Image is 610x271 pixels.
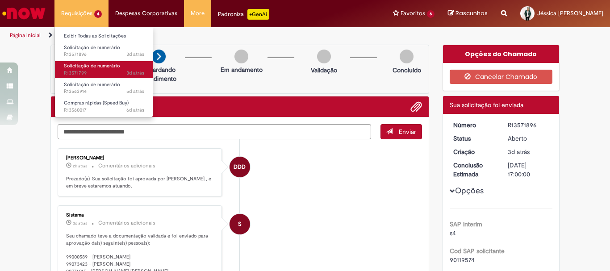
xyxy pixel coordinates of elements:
[64,88,144,95] span: R13563914
[55,31,153,41] a: Exibir Todas as Solicitações
[401,9,425,18] span: Favoritos
[447,147,501,156] dt: Criação
[508,121,549,129] div: R13571896
[64,44,120,51] span: Solicitação de numerário
[508,147,549,156] div: 26/09/2025 17:03:59
[126,51,144,58] span: 3d atrás
[508,148,530,156] time: 26/09/2025 17:03:59
[55,98,153,115] a: Aberto R13560017 : Compras rápidas (Speed Buy)
[126,51,144,58] time: 26/09/2025 17:04:00
[450,70,553,84] button: Cancelar Chamado
[66,155,215,161] div: [PERSON_NAME]
[218,9,269,20] div: Padroniza
[443,45,560,63] div: Opções do Chamado
[73,163,87,169] time: 29/09/2025 07:58:20
[393,66,421,75] p: Concluído
[311,66,337,75] p: Validação
[73,163,87,169] span: 2h atrás
[64,51,144,58] span: R13571896
[234,50,248,63] img: img-circle-grey.png
[64,70,144,77] span: R13571799
[55,61,153,78] a: Aberto R13571799 : Solicitação de numerário
[230,157,250,177] div: Daniela De Domenico Florencio
[64,107,144,114] span: R13560017
[380,124,422,139] button: Enviar
[58,124,371,139] textarea: Digite sua mensagem aqui...
[55,80,153,96] a: Aberto R13563914 : Solicitação de numerário
[73,221,87,226] time: 26/09/2025 18:52:54
[126,107,144,113] time: 23/09/2025 15:55:41
[234,156,246,178] span: DDD
[447,161,501,179] dt: Conclusão Estimada
[64,100,129,106] span: Compras rápidas (Speed Buy)
[98,162,155,170] small: Comentários adicionais
[455,9,488,17] span: Rascunhos
[450,256,475,264] span: 90119574
[450,229,456,237] span: s4
[247,9,269,20] p: +GenAi
[7,27,400,44] ul: Trilhas de página
[64,63,120,69] span: Solicitação de numerário
[66,175,215,189] p: Prezado(a), Sua solicitação foi aprovada por [PERSON_NAME] , e em breve estaremos atuando.
[399,128,416,136] span: Enviar
[317,50,331,63] img: img-circle-grey.png
[508,134,549,143] div: Aberto
[427,10,435,18] span: 6
[61,9,92,18] span: Requisições
[191,9,205,18] span: More
[98,219,155,227] small: Comentários adicionais
[64,81,120,88] span: Solicitação de numerário
[126,70,144,76] span: 3d atrás
[94,10,102,18] span: 4
[230,214,250,234] div: System
[137,65,180,83] p: Aguardando atendimento
[238,213,242,235] span: S
[126,88,144,95] span: 5d atrás
[126,70,144,76] time: 26/09/2025 16:53:33
[1,4,47,22] img: ServiceNow
[126,107,144,113] span: 6d atrás
[537,9,603,17] span: Jéssica [PERSON_NAME]
[508,148,530,156] span: 3d atrás
[447,134,501,143] dt: Status
[115,9,177,18] span: Despesas Corporativas
[73,221,87,226] span: 3d atrás
[508,161,549,179] div: [DATE] 17:00:00
[152,50,166,63] img: arrow-next.png
[66,213,215,218] div: Sistema
[55,43,153,59] a: Aberto R13571896 : Solicitação de numerário
[450,101,523,109] span: Sua solicitação foi enviada
[448,9,488,18] a: Rascunhos
[450,247,505,255] b: Cod SAP solicitante
[400,50,414,63] img: img-circle-grey.png
[54,27,153,117] ul: Requisições
[447,121,501,129] dt: Número
[450,220,482,228] b: SAP Interim
[410,101,422,113] button: Adicionar anexos
[221,65,263,74] p: Em andamento
[10,32,41,39] a: Página inicial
